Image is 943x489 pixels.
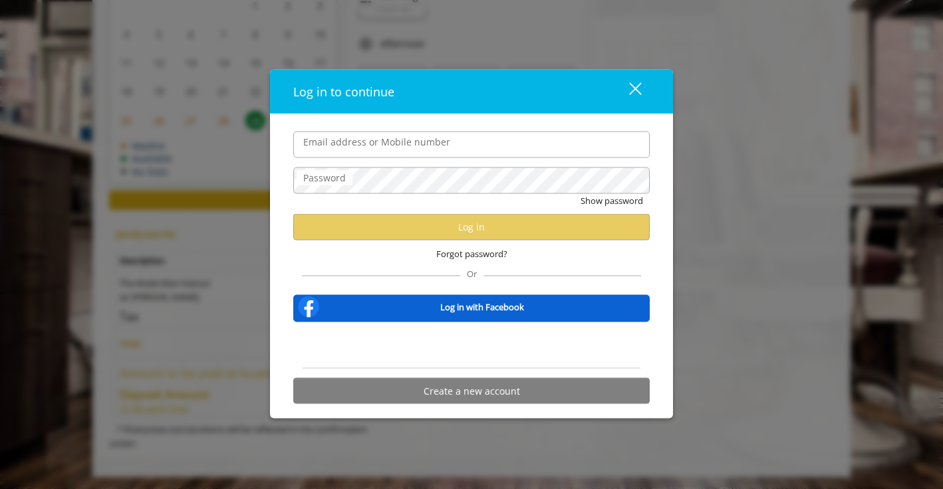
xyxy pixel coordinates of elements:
iframe: Sign in with Google Button [392,331,551,360]
input: Email address or Mobile number [293,131,650,157]
span: Or [460,268,483,280]
button: close dialog [605,78,650,105]
div: close dialog [614,82,640,102]
label: Password [297,170,352,185]
button: Log in [293,214,650,240]
button: Show password [581,193,643,207]
button: Create a new account [293,378,650,404]
img: facebook-logo [295,294,322,320]
span: Log in to continue [293,83,394,99]
b: Log in with Facebook [440,300,524,314]
label: Email address or Mobile number [297,134,457,149]
input: Password [293,167,650,193]
span: Forgot password? [436,246,507,260]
